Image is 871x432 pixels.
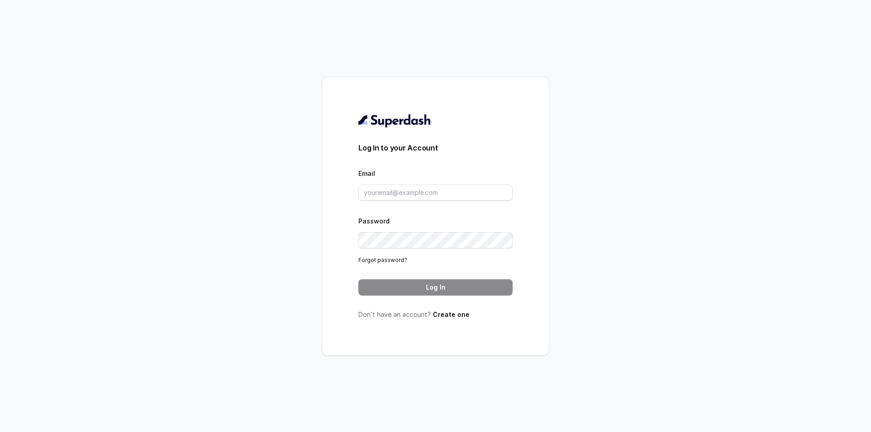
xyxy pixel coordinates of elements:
img: light.svg [358,113,431,128]
a: Create one [433,311,470,318]
button: Log In [358,279,513,296]
h3: Log In to your Account [358,142,513,153]
a: Forgot password? [358,257,407,263]
input: youremail@example.com [358,184,513,201]
label: Email [358,170,375,177]
p: Don’t have an account? [358,310,513,319]
label: Password [358,217,390,225]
